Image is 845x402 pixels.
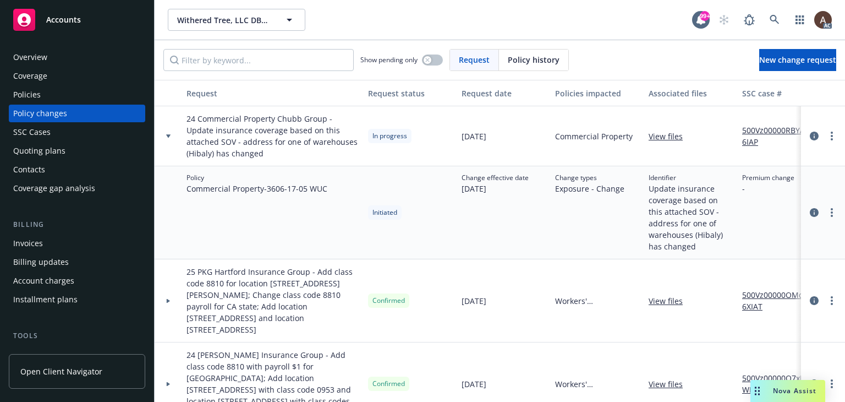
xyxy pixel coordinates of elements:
div: Billing [9,219,145,230]
div: Invoices [13,235,43,252]
a: Contacts [9,161,145,178]
span: Confirmed [372,379,405,389]
span: Premium change [742,173,794,183]
a: View files [649,378,692,390]
a: more [825,294,838,307]
div: SSC Cases [13,123,51,141]
a: Accounts [9,4,145,35]
button: Withered Tree, LLC DBA Craft and Flow [168,9,305,31]
a: Quoting plans [9,142,145,160]
a: Policy changes [9,105,145,122]
a: Switch app [789,9,811,31]
div: Policies [13,86,41,104]
div: Policies impacted [555,88,640,99]
button: SSC case # [738,80,820,106]
span: New change request [759,55,836,65]
a: circleInformation [808,206,821,219]
div: Request date [462,88,546,99]
a: circleInformation [808,377,821,390]
a: circleInformation [808,129,821,143]
div: Toggle Row Expanded [155,106,182,166]
span: Open Client Navigator [20,366,102,377]
div: 99+ [700,11,710,21]
a: Billing updates [9,253,145,271]
button: Associated files [644,80,738,106]
a: Coverage [9,67,145,85]
div: Contacts [13,161,45,178]
span: - [742,183,794,194]
a: Report a Bug [738,9,760,31]
span: 24 Commercial Property Chubb Group - Update insurance coverage based on this attached SOV - addre... [186,113,359,159]
div: Installment plans [13,291,78,308]
span: Request [459,54,490,66]
span: Identifier [649,173,733,183]
div: Billing updates [13,253,69,271]
button: Request [182,80,364,106]
div: Coverage gap analysis [13,180,95,197]
div: Quoting plans [13,142,65,160]
div: SSC case # [742,88,816,99]
div: Toggle Row Expanded [155,166,182,259]
span: Policy history [508,54,559,66]
span: [DATE] [462,378,486,390]
div: Policy changes [13,105,67,122]
a: View files [649,131,692,142]
div: Request [186,88,359,99]
span: Accounts [46,15,81,24]
a: 500Vz00000O7xIWIAZ [742,372,816,395]
div: Drag to move [750,380,764,402]
span: Initiated [372,208,397,218]
div: Tools [9,330,145,341]
a: 500Vz00000OMd6XIAT [742,289,816,312]
a: SSC Cases [9,123,145,141]
a: more [825,129,838,143]
a: Overview [9,48,145,66]
a: Installment plans [9,291,145,308]
a: more [825,206,838,219]
div: Toggle Row Expanded [155,259,182,343]
span: Commercial Property [555,131,633,142]
span: [DATE] [462,295,486,307]
a: circleInformation [808,294,821,307]
span: In progress [372,131,407,141]
a: New change request [759,49,836,71]
span: Workers' Compensation [555,378,640,390]
span: 25 PKG Hartford Insurance Group - Add class code 8810 for location [STREET_ADDRESS][PERSON_NAME];... [186,266,359,335]
button: Request date [457,80,551,106]
span: Change types [555,173,624,183]
input: Filter by keyword... [163,49,354,71]
a: Invoices [9,235,145,252]
span: Exposure - Change [555,183,624,194]
a: 500Vz00000RBYA6IAP [742,124,816,148]
div: Coverage [13,67,47,85]
span: Withered Tree, LLC DBA Craft and Flow [177,14,272,26]
span: Policy [186,173,327,183]
span: [DATE] [462,131,486,142]
div: Account charges [13,272,74,290]
span: [DATE] [462,183,529,194]
span: Change effective date [462,173,529,183]
a: Account charges [9,272,145,290]
span: Confirmed [372,296,405,306]
span: Workers' Compensation [555,295,640,307]
img: photo [814,11,832,29]
span: Update insurance coverage based on this attached SOV - address for one of warehouses (Hibaly) has... [649,183,733,252]
a: View files [649,295,692,307]
span: Commercial Property - 3606-17-05 WUC [186,183,327,194]
a: Search [764,9,786,31]
a: Policies [9,86,145,104]
div: Overview [13,48,47,66]
button: Request status [364,80,457,106]
a: more [825,377,838,390]
button: Nova Assist [750,380,825,402]
a: Coverage gap analysis [9,180,145,197]
a: Start snowing [713,9,735,31]
div: Associated files [649,88,733,99]
span: Nova Assist [773,386,816,395]
div: Request status [368,88,453,99]
span: Show pending only [360,55,418,64]
button: Policies impacted [551,80,644,106]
